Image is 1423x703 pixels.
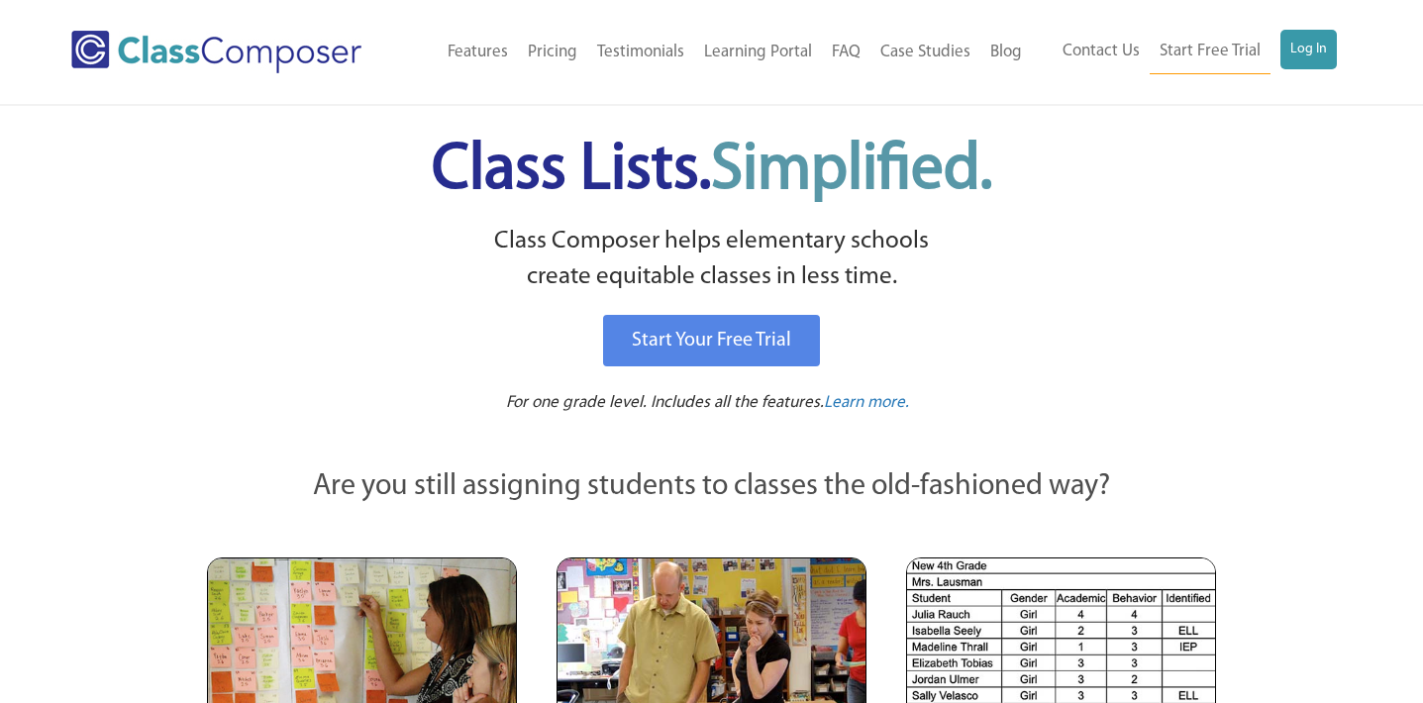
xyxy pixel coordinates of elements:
a: Pricing [518,31,587,74]
a: Start Your Free Trial [603,315,820,366]
nav: Header Menu [406,31,1032,74]
nav: Header Menu [1032,30,1337,74]
p: Are you still assigning students to classes the old-fashioned way? [207,465,1217,509]
a: Log In [1280,30,1337,69]
a: Blog [980,31,1032,74]
a: Contact Us [1053,30,1150,73]
a: Testimonials [587,31,694,74]
a: Features [438,31,518,74]
a: Learning Portal [694,31,822,74]
img: Class Composer [71,31,361,73]
span: Learn more. [824,394,909,411]
a: FAQ [822,31,870,74]
span: For one grade level. Includes all the features. [506,394,824,411]
a: Start Free Trial [1150,30,1271,74]
span: Start Your Free Trial [632,331,791,351]
span: Simplified. [711,139,992,203]
a: Case Studies [870,31,980,74]
a: Learn more. [824,391,909,416]
p: Class Composer helps elementary schools create equitable classes in less time. [204,224,1220,296]
span: Class Lists. [432,139,992,203]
